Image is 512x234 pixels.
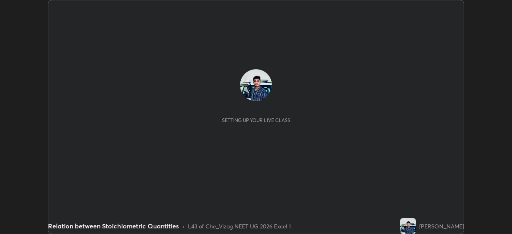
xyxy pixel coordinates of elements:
div: Relation between Stoichiometric Quantities [48,221,179,231]
img: 1351eabd0d4b4398a4dd67eb40e67258.jpg [400,218,416,234]
img: 1351eabd0d4b4398a4dd67eb40e67258.jpg [240,69,272,101]
div: [PERSON_NAME] [419,222,464,230]
div: L43 of Che_Vizag NEET UG 2026 Excel 1 [188,222,291,230]
div: • [182,222,185,230]
div: Setting up your live class [222,117,290,123]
